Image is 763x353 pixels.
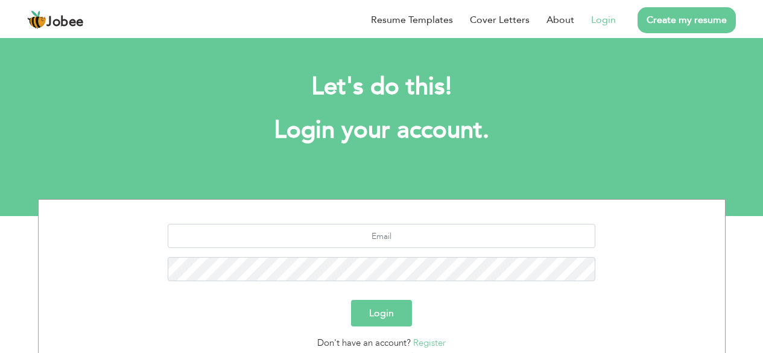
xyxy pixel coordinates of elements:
[351,300,412,326] button: Login
[591,13,616,27] a: Login
[371,13,453,27] a: Resume Templates
[470,13,530,27] a: Cover Letters
[413,337,446,349] a: Register
[638,7,736,33] a: Create my resume
[27,10,84,30] a: Jobee
[546,13,574,27] a: About
[46,16,84,29] span: Jobee
[56,115,708,146] h1: Login your account.
[56,71,708,103] h2: Let's do this!
[317,337,411,349] span: Don't have an account?
[27,10,46,30] img: jobee.io
[168,224,595,248] input: Email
